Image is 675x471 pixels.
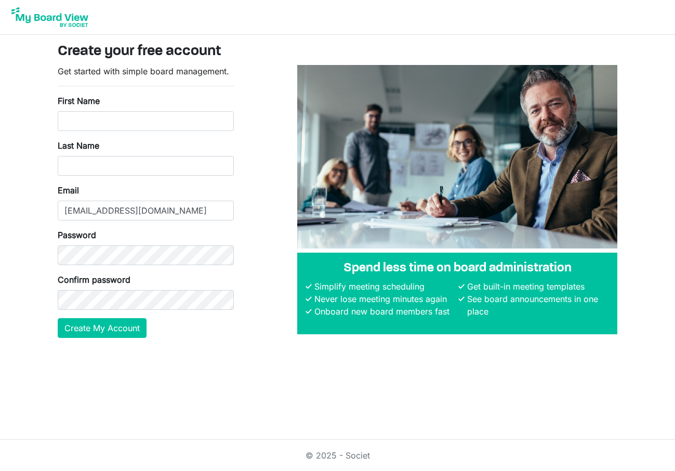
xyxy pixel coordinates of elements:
img: My Board View Logo [8,4,91,30]
span: Get started with simple board management. [58,66,229,76]
h3: Create your free account [58,43,618,61]
label: Confirm password [58,273,130,286]
label: Email [58,184,79,197]
label: Last Name [58,139,99,152]
label: First Name [58,95,100,107]
button: Create My Account [58,318,147,338]
li: Onboard new board members fast [312,305,456,318]
label: Password [58,229,96,241]
li: Simplify meeting scheduling [312,280,456,293]
li: Get built-in meeting templates [465,280,609,293]
a: © 2025 - Societ [306,450,370,461]
img: A photograph of board members sitting at a table [297,65,617,248]
li: See board announcements in one place [465,293,609,318]
li: Never lose meeting minutes again [312,293,456,305]
h4: Spend less time on board administration [306,261,609,276]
